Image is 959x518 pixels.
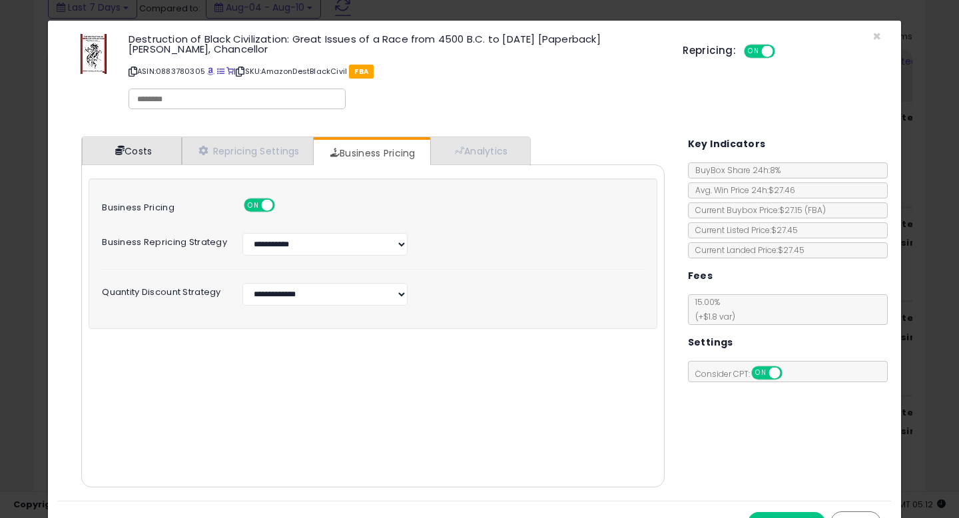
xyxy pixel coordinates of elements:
span: ON [753,368,769,379]
p: ASIN: 0883780305 | SKU: AmazonDestBlackCivil [129,61,663,82]
span: OFF [780,368,801,379]
a: Repricing Settings [182,137,314,164]
a: Your listing only [226,66,234,77]
a: Costs [82,137,182,164]
label: Quantity Discount Strategy [92,283,232,297]
h5: Settings [688,334,733,351]
span: ON [745,46,762,57]
span: $27.15 [779,204,826,216]
span: Current Listed Price: $27.45 [689,224,798,236]
span: OFF [773,46,795,57]
span: × [872,27,881,46]
span: OFF [273,200,294,211]
h5: Repricing: [683,45,736,56]
a: BuyBox page [207,66,214,77]
span: Consider CPT: [689,368,800,380]
a: All offer listings [217,66,224,77]
span: 15.00 % [689,296,735,322]
a: Business Pricing [314,140,429,166]
img: 51MzVNDH8+L._SL60_.jpg [81,34,107,74]
span: Avg. Win Price 24h: $27.46 [689,184,795,196]
h3: Destruction of Black Civilization: Great Issues of a Race from 4500 B.C. to [DATE] [Paperback] [P... [129,34,663,54]
h5: Key Indicators [688,136,766,152]
span: Current Landed Price: $27.45 [689,244,804,256]
label: Business Pricing [92,198,232,212]
span: Current Buybox Price: [689,204,826,216]
span: BuyBox Share 24h: 8% [689,164,781,176]
h5: Fees [688,268,713,284]
span: ( FBA ) [804,204,826,216]
span: FBA [349,65,374,79]
label: Business Repricing Strategy [92,233,232,247]
span: ON [245,200,262,211]
span: (+$1.8 var) [689,311,735,322]
a: Analytics [430,137,529,164]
